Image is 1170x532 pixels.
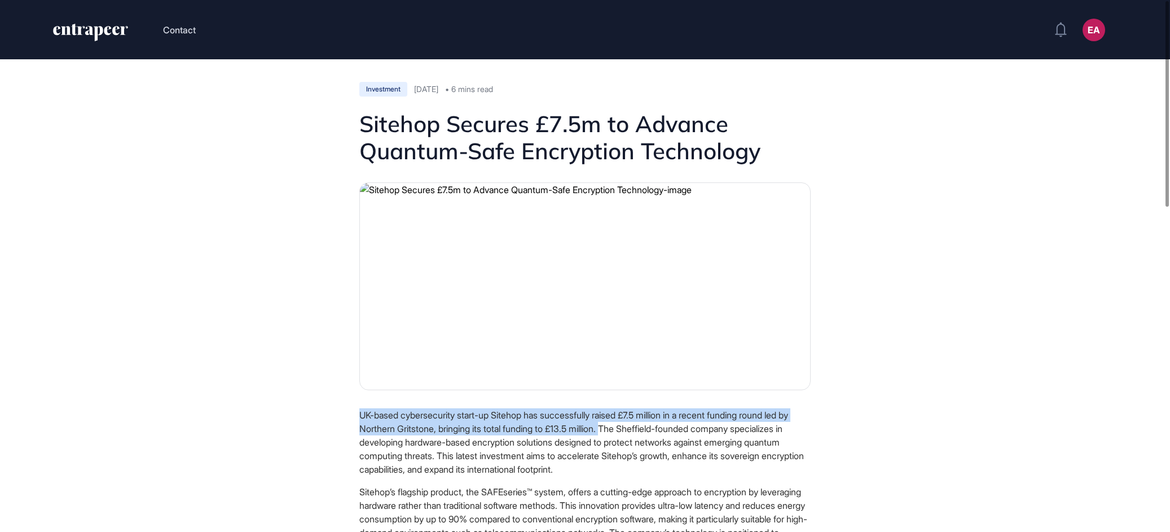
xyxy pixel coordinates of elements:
[359,182,811,390] img: Sitehop Secures £7.5m to Advance Quantum-Safe Encryption Technology-image
[163,23,196,37] button: Contact
[1083,19,1105,41] button: EA
[359,82,407,97] div: Investment
[414,85,438,93] div: [DATE]
[359,110,811,164] div: Sitehop Secures £7.5m to Advance Quantum-Safe Encryption Technology
[52,24,129,45] a: entrapeer-logo
[359,408,811,476] p: UK-based cybersecurity start-up Sitehop has successfully raised £7.5 million in a recent funding ...
[445,85,493,93] div: 6 mins read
